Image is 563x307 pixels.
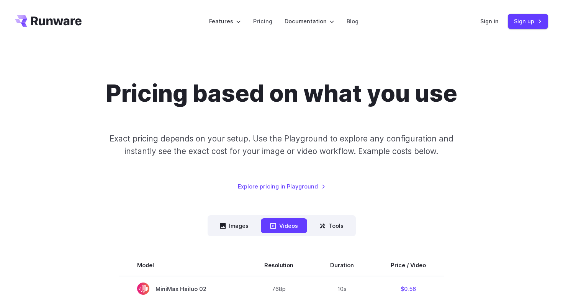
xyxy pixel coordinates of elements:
[310,218,353,233] button: Tools
[312,255,372,276] th: Duration
[372,255,444,276] th: Price / Video
[312,276,372,301] td: 10s
[253,17,272,26] a: Pricing
[211,218,258,233] button: Images
[238,182,326,191] a: Explore pricing in Playground
[372,276,444,301] td: $0.56
[246,255,312,276] th: Resolution
[119,255,246,276] th: Model
[95,132,468,158] p: Exact pricing depends on your setup. Use the Playground to explore any configuration and instantl...
[261,218,307,233] button: Videos
[15,15,82,27] a: Go to /
[137,283,227,295] span: MiniMax Hailuo 02
[508,14,548,29] a: Sign up
[285,17,334,26] label: Documentation
[347,17,358,26] a: Blog
[480,17,499,26] a: Sign in
[106,80,457,108] h1: Pricing based on what you use
[246,276,312,301] td: 768p
[209,17,241,26] label: Features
